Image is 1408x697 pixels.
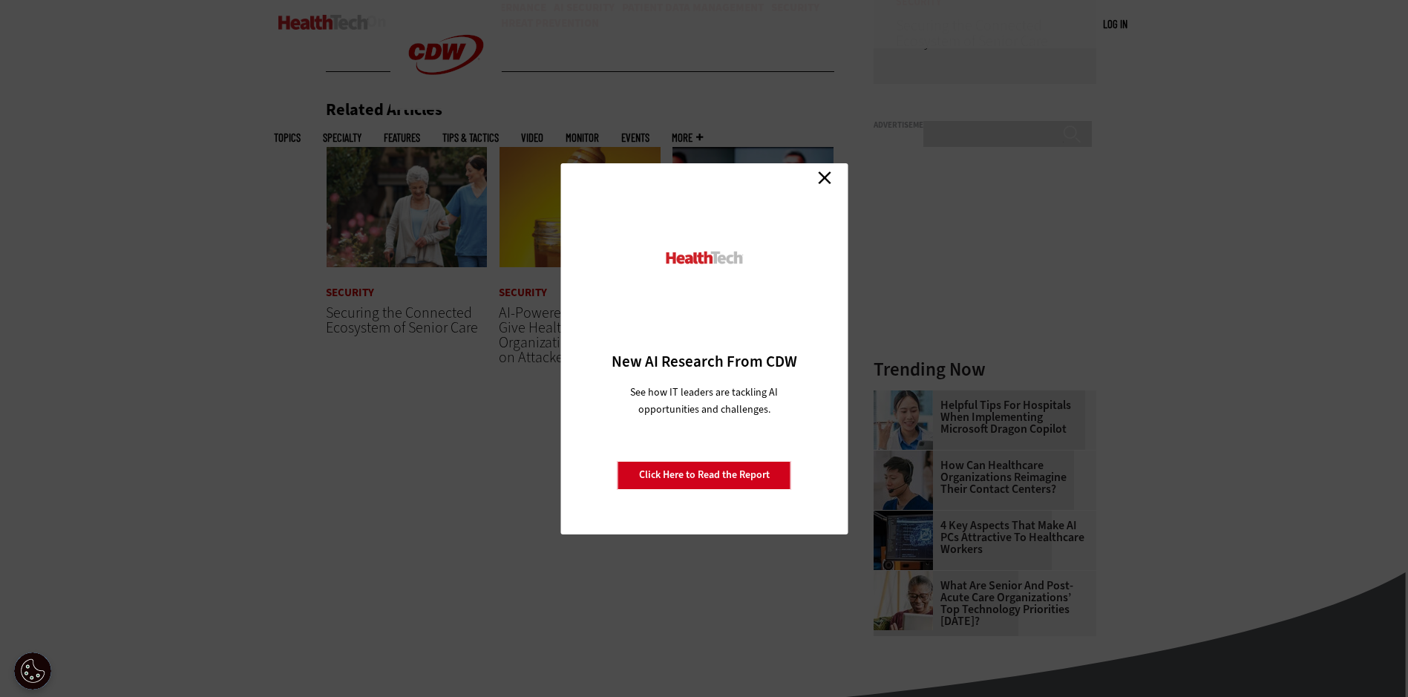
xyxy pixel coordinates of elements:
[618,461,791,489] a: Click Here to Read the Report
[813,167,836,189] a: Close
[14,652,51,690] div: Cookie Settings
[664,250,744,266] img: HealthTech_0.png
[14,652,51,690] button: Open Preferences
[612,384,796,418] p: See how IT leaders are tackling AI opportunities and challenges.
[586,351,822,372] h3: New AI Research From CDW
